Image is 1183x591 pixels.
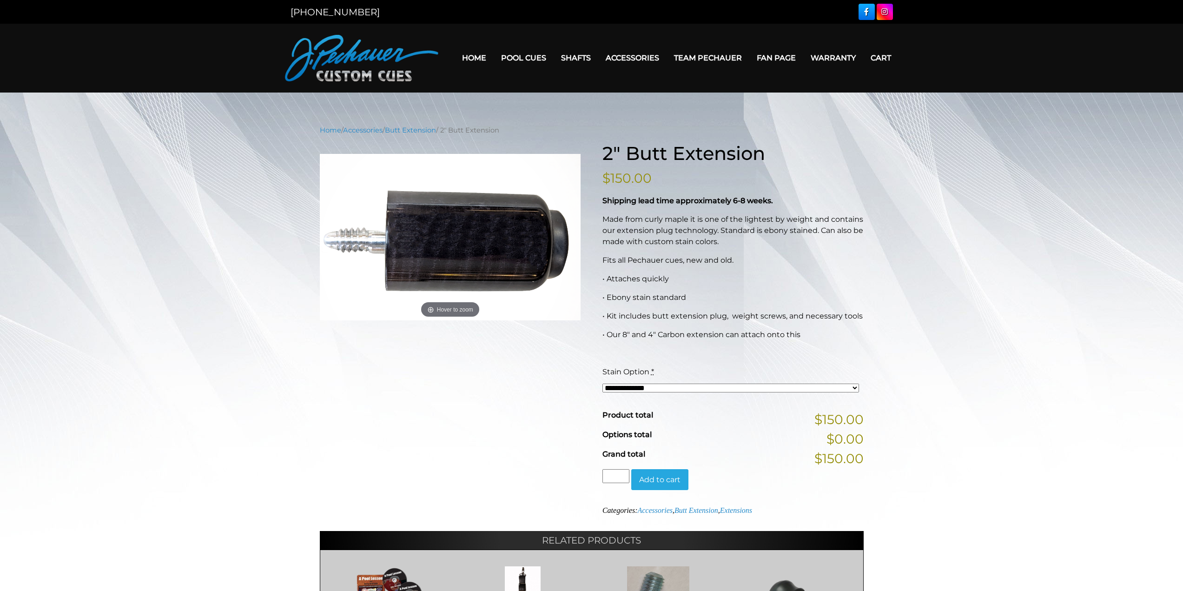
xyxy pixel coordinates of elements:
p: Fits all Pechauer cues, new and old. [602,255,864,266]
a: Accessories [598,46,667,70]
h2: Related products [320,531,864,550]
a: Hover to zoom [320,154,581,321]
span: Stain Option [602,367,649,376]
a: Cart [863,46,899,70]
button: Add to cart [631,469,688,491]
a: [PHONE_NUMBER] [291,7,380,18]
a: Accessories [637,506,673,514]
strong: Shipping lead time approximately 6-8 weeks. [602,196,773,205]
a: Shafts [554,46,598,70]
input: Product quantity [602,469,629,483]
nav: Breadcrumb [320,125,864,135]
a: Fan Page [749,46,803,70]
a: Pool Cues [494,46,554,70]
a: Butt Extension [674,506,718,514]
span: $ [602,170,610,186]
bdi: 150.00 [602,170,652,186]
span: $150.00 [814,410,864,429]
a: Team Pechauer [667,46,749,70]
span: $150.00 [814,449,864,468]
p: • Ebony stain standard [602,292,864,303]
p: • Our 8″ and 4″ Carbon extension can attach onto this [602,329,864,340]
span: Categories: , , [602,506,752,514]
p: • Attaches quickly [602,273,864,285]
p: Made from curly maple it is one of the lightest by weight and contains our extension plug technol... [602,214,864,247]
a: Accessories [343,126,383,134]
abbr: required [651,367,654,376]
img: Pechauer Custom Cues [285,35,438,81]
img: 2-inch-butt-extension.png [320,154,581,321]
a: Home [320,126,341,134]
span: Grand total [602,450,645,458]
a: Butt Extension [385,126,436,134]
a: Warranty [803,46,863,70]
a: Home [455,46,494,70]
h1: 2″ Butt Extension [602,142,864,165]
span: Options total [602,430,652,439]
p: • Kit includes butt extension plug, weight screws, and necessary tools [602,311,864,322]
a: Extensions [720,506,752,514]
span: Product total [602,411,653,419]
span: $0.00 [826,429,864,449]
